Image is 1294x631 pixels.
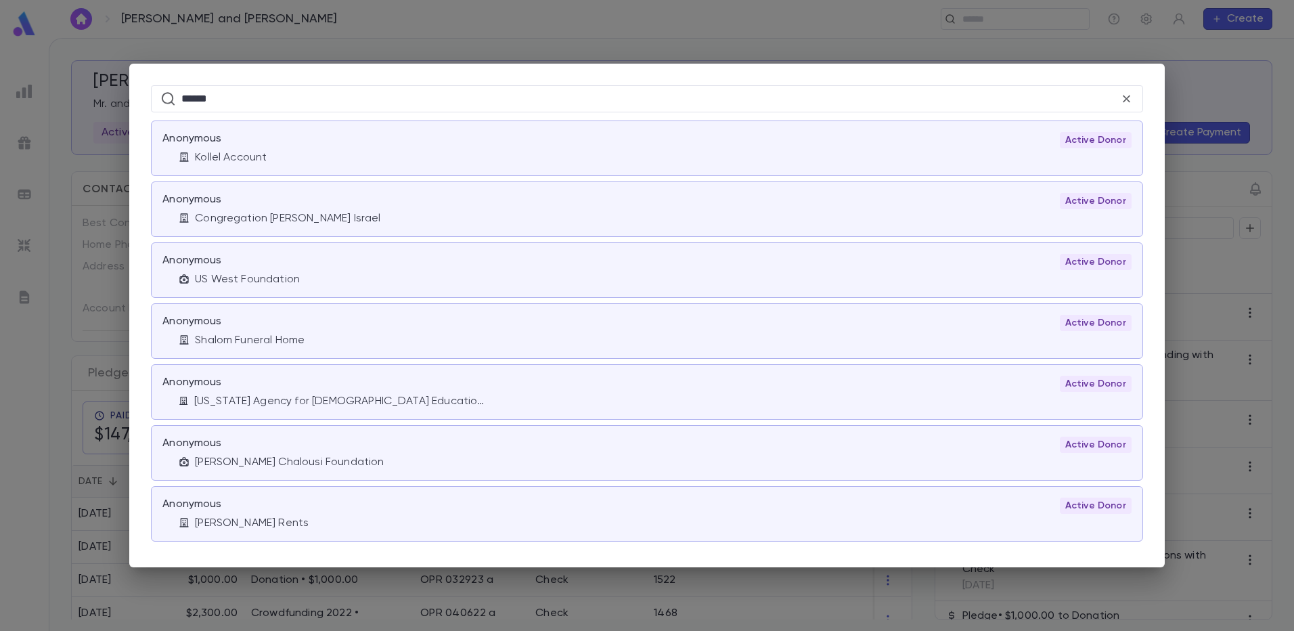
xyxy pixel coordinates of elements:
p: Anonymous [162,132,221,146]
p: Anonymous [162,193,221,206]
p: Anonymous [162,254,221,267]
p: [PERSON_NAME] Chalousi Foundation [195,456,384,469]
p: Congregation [PERSON_NAME] Israel [195,212,380,225]
p: [US_STATE] Agency for [DEMOGRAPHIC_DATA] Education (CAJE) [194,395,486,408]
p: Anonymous [162,437,221,450]
span: Active Donor [1060,135,1132,146]
p: US West Foundation [195,273,300,286]
p: Anonymous [162,376,221,389]
span: Active Donor [1060,500,1132,511]
p: [PERSON_NAME] Rents [195,517,309,530]
span: Active Donor [1060,318,1132,328]
p: Anonymous [162,315,221,328]
p: Kollel Account [195,151,267,165]
span: Active Donor [1060,378,1132,389]
p: Anonymous [162,498,221,511]
span: Active Donor [1060,439,1132,450]
span: Active Donor [1060,257,1132,267]
p: Shalom Funeral Home [195,334,305,347]
span: Active Donor [1060,196,1132,206]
